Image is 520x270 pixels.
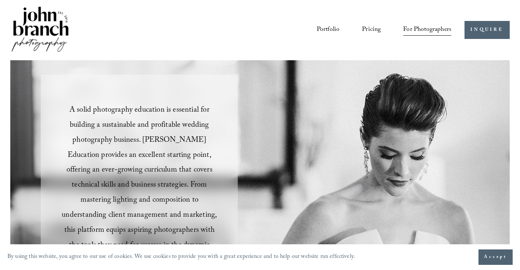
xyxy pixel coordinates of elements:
span: Accept [484,253,507,261]
a: folder dropdown [403,23,451,37]
img: John Branch IV Photography [10,5,70,55]
button: Accept [478,249,513,265]
a: INQUIRE [465,21,510,39]
p: By using this website, you agree to our use of cookies. We use cookies to provide you with a grea... [7,252,355,263]
a: Portfolio [317,23,340,37]
a: Pricing [362,23,381,37]
span: For Photographers [403,24,451,36]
